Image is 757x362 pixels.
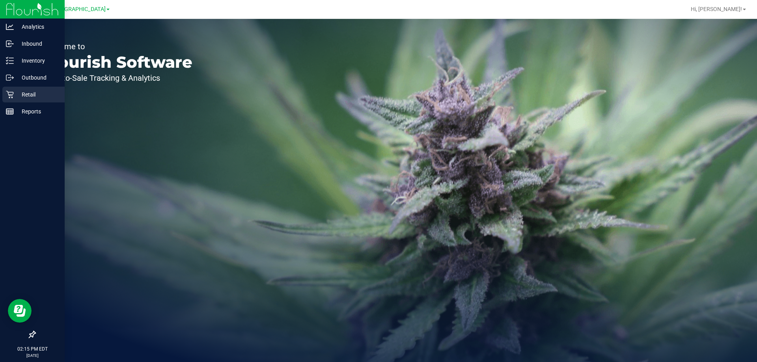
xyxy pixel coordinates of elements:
[14,56,61,65] p: Inventory
[8,299,32,323] iframe: Resource center
[43,54,192,70] p: Flourish Software
[14,73,61,82] p: Outbound
[6,91,14,98] inline-svg: Retail
[43,74,192,82] p: Seed-to-Sale Tracking & Analytics
[4,353,61,358] p: [DATE]
[6,74,14,82] inline-svg: Outbound
[14,22,61,32] p: Analytics
[43,43,192,50] p: Welcome to
[14,107,61,116] p: Reports
[4,345,61,353] p: 02:15 PM EDT
[6,40,14,48] inline-svg: Inbound
[6,57,14,65] inline-svg: Inventory
[14,39,61,48] p: Inbound
[691,6,742,12] span: Hi, [PERSON_NAME]!
[14,90,61,99] p: Retail
[6,108,14,115] inline-svg: Reports
[6,23,14,31] inline-svg: Analytics
[52,6,106,13] span: [GEOGRAPHIC_DATA]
